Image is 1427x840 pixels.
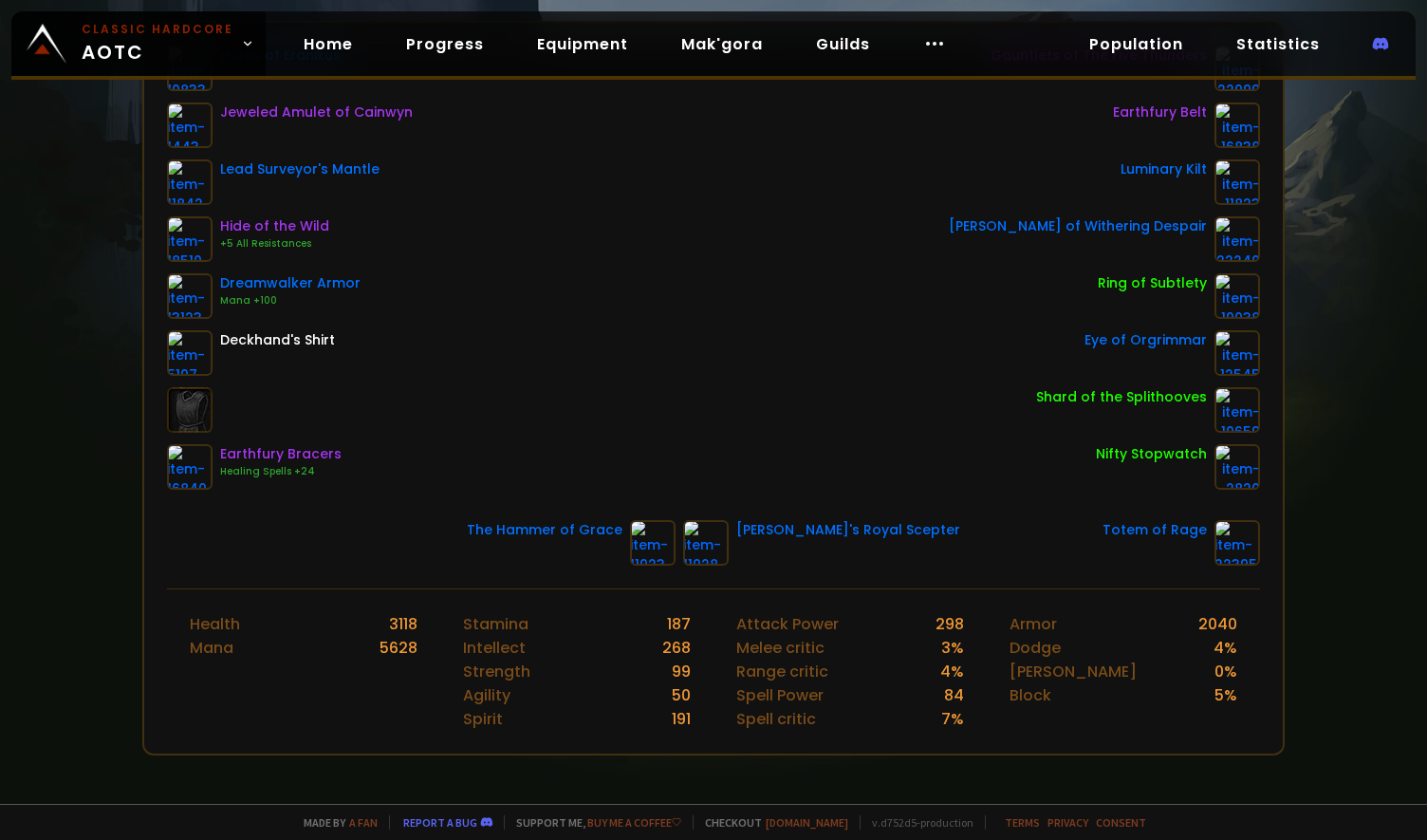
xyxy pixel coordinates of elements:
[82,21,233,38] small: Classic Hardcore
[463,660,530,683] div: Strength
[1113,103,1207,122] div: Earthfury Belt
[463,612,528,636] div: Stamina
[672,683,691,707] div: 50
[389,612,417,636] div: 3118
[380,636,417,660] div: 5628
[667,612,691,636] div: 187
[220,464,342,479] div: Healing Spells +24
[1098,273,1207,293] div: Ring of Subtlety
[1047,815,1088,830] a: Privacy
[220,444,342,464] div: Earthfury Bracers
[736,707,816,731] div: Spell critic
[220,103,413,122] div: Jeweled Amulet of Cainwyn
[11,11,266,76] a: Classic HardcoreAOTC
[949,216,1207,236] div: [PERSON_NAME] of Withering Despair
[190,612,240,636] div: Health
[220,159,380,179] div: Lead Surveyor's Mantle
[736,612,839,636] div: Attack Power
[1096,444,1207,464] div: Nifty Stopwatch
[1036,387,1207,407] div: Shard of the Splithooves
[504,815,681,830] span: Support me,
[1010,612,1057,636] div: Armor
[1214,387,1260,433] img: item-10659
[1214,103,1260,148] img: item-16838
[587,815,681,830] a: Buy me a coffee
[167,330,213,376] img: item-5107
[944,683,964,707] div: 84
[1084,330,1207,350] div: Eye of Orgrimmar
[936,612,964,636] div: 298
[1096,815,1146,830] a: Consent
[801,25,885,64] a: Guilds
[1121,159,1207,179] div: Luminary Kilt
[220,293,361,308] div: Mana +100
[860,815,973,830] span: v. d752d5 - production
[1005,815,1040,830] a: Terms
[467,520,622,540] div: The Hammer of Grace
[220,273,361,293] div: Dreamwalker Armor
[1214,636,1237,660] div: 4 %
[463,683,510,707] div: Agility
[1074,25,1198,64] a: Population
[1214,683,1237,707] div: 5 %
[666,25,778,64] a: Mak'gora
[941,636,964,660] div: 3 %
[1010,636,1061,660] div: Dodge
[1214,520,1260,566] img: item-22395
[1010,683,1051,707] div: Block
[1010,660,1137,683] div: [PERSON_NAME]
[1214,330,1260,376] img: item-12545
[766,815,848,830] a: [DOMAIN_NAME]
[522,25,643,64] a: Equipment
[1214,216,1260,262] img: item-22240
[167,216,213,262] img: item-18510
[1221,25,1335,64] a: Statistics
[941,707,964,731] div: 7 %
[940,660,964,683] div: 4 %
[736,520,960,540] div: [PERSON_NAME]'s Royal Scepter
[220,330,335,350] div: Deckhand's Shirt
[82,21,233,66] span: AOTC
[391,25,499,64] a: Progress
[167,159,213,205] img: item-11842
[190,636,233,660] div: Mana
[292,815,378,830] span: Made by
[288,25,368,64] a: Home
[463,707,503,731] div: Spirit
[662,636,691,660] div: 268
[1103,520,1207,540] div: Totem of Rage
[736,683,824,707] div: Spell Power
[1214,660,1237,683] div: 0 %
[683,520,729,566] img: item-11928
[630,520,676,566] img: item-11923
[167,444,213,490] img: item-16840
[736,636,825,660] div: Melee critic
[220,216,329,236] div: Hide of the Wild
[349,815,378,830] a: a fan
[1214,273,1260,319] img: item-19038
[1214,444,1260,490] img: item-2820
[1214,159,1260,205] img: item-11823
[1198,612,1237,636] div: 2040
[693,815,848,830] span: Checkout
[672,660,691,683] div: 99
[167,103,213,148] img: item-1443
[463,636,526,660] div: Intellect
[672,707,691,731] div: 191
[736,660,828,683] div: Range critic
[167,273,213,319] img: item-13123
[220,236,329,252] div: +5 All Resistances
[403,815,477,830] a: Report a bug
